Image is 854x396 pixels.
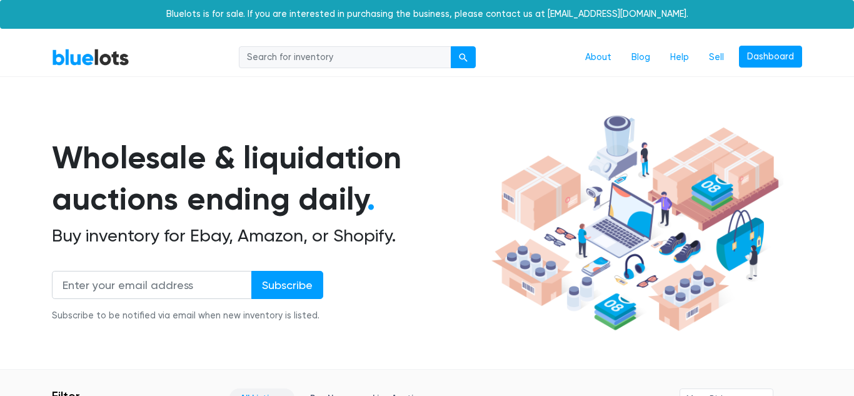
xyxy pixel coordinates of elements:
a: Sell [699,46,734,69]
a: Help [660,46,699,69]
h2: Buy inventory for Ebay, Amazon, or Shopify. [52,225,487,246]
a: Blog [621,46,660,69]
div: Subscribe to be notified via email when new inventory is listed. [52,309,323,323]
span: . [367,180,375,218]
a: Dashboard [739,46,802,68]
a: About [575,46,621,69]
input: Enter your email address [52,271,252,299]
h1: Wholesale & liquidation auctions ending daily [52,137,487,220]
input: Subscribe [251,271,323,299]
img: hero-ee84e7d0318cb26816c560f6b4441b76977f77a177738b4e94f68c95b2b83dbb.png [487,109,783,337]
a: BlueLots [52,48,129,66]
input: Search for inventory [239,46,451,69]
